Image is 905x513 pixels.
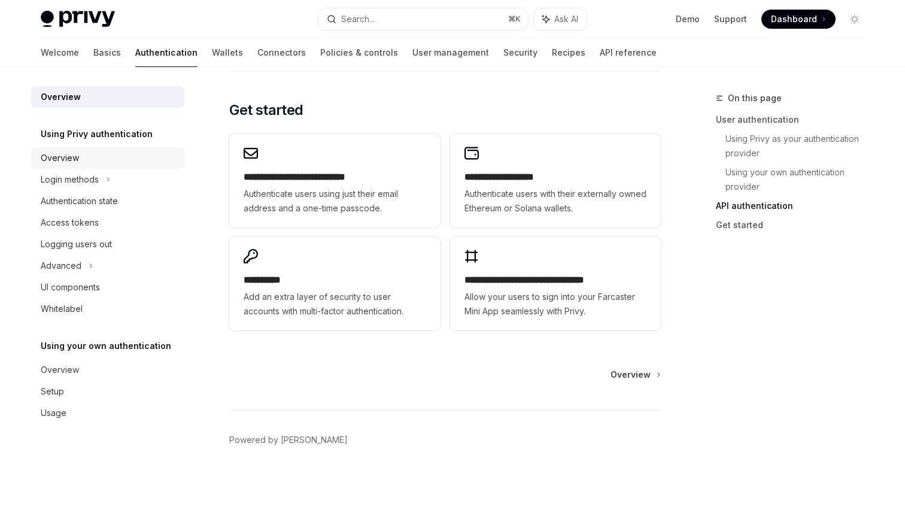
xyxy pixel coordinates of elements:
a: Overview [31,359,184,381]
a: Policies & controls [320,38,398,67]
span: Ask AI [554,13,578,25]
div: Setup [41,384,64,399]
span: Overview [611,369,651,381]
div: Search... [341,12,375,26]
div: Access tokens [41,215,99,230]
a: Get started [716,215,874,235]
span: Allow your users to sign into your Farcaster Mini App seamlessly with Privy. [464,290,646,318]
a: Demo [676,13,700,25]
a: Wallets [212,38,243,67]
span: Dashboard [771,13,817,25]
a: **** **** **** ****Authenticate users with their externally owned Ethereum or Solana wallets. [450,134,661,227]
a: API authentication [716,196,874,215]
a: Dashboard [761,10,836,29]
a: Usage [31,402,184,424]
a: Overview [31,86,184,108]
div: Whitelabel [41,302,83,316]
img: light logo [41,11,115,28]
a: Powered by [PERSON_NAME] [229,434,348,446]
h5: Using Privy authentication [41,127,153,141]
div: Login methods [41,172,99,187]
div: Logging users out [41,237,112,251]
span: Authenticate users with their externally owned Ethereum or Solana wallets. [464,187,646,215]
a: Authentication state [31,190,184,212]
a: Security [503,38,537,67]
a: Using your own authentication provider [725,163,874,196]
span: Authenticate users using just their email address and a one-time passcode. [244,187,426,215]
h5: Using your own authentication [41,339,171,353]
button: Ask AI [534,8,587,30]
div: Overview [41,151,79,165]
a: API reference [600,38,657,67]
div: UI components [41,280,100,295]
a: Access tokens [31,212,184,233]
span: Get started [229,101,303,120]
a: Support [714,13,747,25]
a: Using Privy as your authentication provider [725,129,874,163]
a: **** *****Add an extra layer of security to user accounts with multi-factor authentication. [229,237,440,330]
a: Whitelabel [31,298,184,320]
a: Connectors [257,38,306,67]
a: Basics [93,38,121,67]
span: On this page [728,91,782,105]
button: Toggle dark mode [845,10,864,29]
a: User authentication [716,110,874,129]
button: Search...⌘K [318,8,528,30]
div: Authentication state [41,194,118,208]
a: Recipes [552,38,585,67]
div: Overview [41,90,81,104]
a: Setup [31,381,184,402]
a: Welcome [41,38,79,67]
div: Overview [41,363,79,377]
div: Advanced [41,259,81,273]
a: UI components [31,277,184,298]
a: Authentication [135,38,198,67]
a: Overview [31,147,184,169]
span: ⌘ K [508,14,521,24]
span: Add an extra layer of security to user accounts with multi-factor authentication. [244,290,426,318]
a: Logging users out [31,233,184,255]
a: Overview [611,369,660,381]
div: Usage [41,406,66,420]
a: User management [412,38,489,67]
